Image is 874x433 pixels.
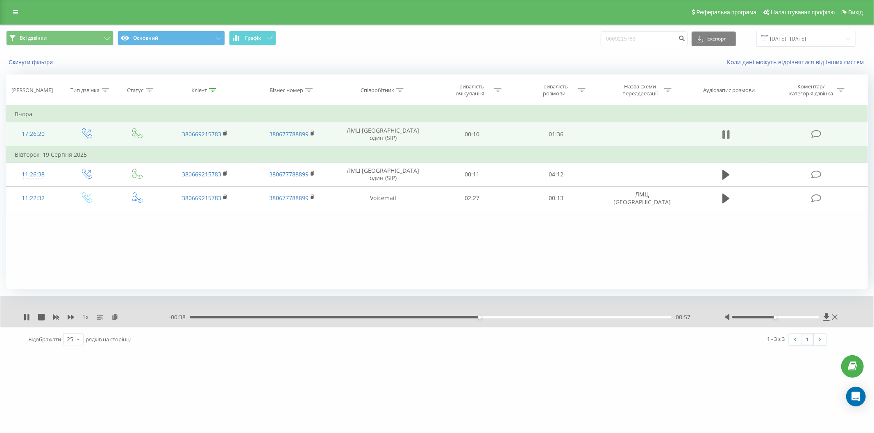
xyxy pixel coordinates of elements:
[269,130,309,138] a: 380677788899
[532,83,576,97] div: Тривалість розмови
[618,83,662,97] div: Назва схеми переадресації
[448,83,492,97] div: Тривалість очікування
[20,35,47,41] span: Всі дзвінки
[361,87,394,94] div: Співробітник
[514,122,598,147] td: 01:36
[336,162,430,186] td: ЛМЦ [GEOGRAPHIC_DATA] один (SIP)
[28,336,61,343] span: Відображати
[601,32,688,46] input: Пошук за номером
[127,87,144,94] div: Статус
[692,32,736,46] button: Експорт
[169,313,190,321] span: - 00:38
[598,186,686,210] td: ЛМЦ [GEOGRAPHIC_DATA]
[849,9,863,16] span: Вихід
[15,167,52,183] div: 11:26:38
[514,186,598,210] td: 00:13
[846,387,866,406] div: Open Intercom Messenger
[801,334,814,345] a: 1
[676,313,690,321] span: 00:57
[11,87,53,94] div: [PERSON_NAME]
[771,9,835,16] span: Налаштування профілю
[6,31,114,45] button: Всі дзвінки
[430,122,514,147] td: 00:10
[67,335,73,343] div: 25
[269,194,309,202] a: 380677788899
[182,130,221,138] a: 380669215783
[191,87,207,94] div: Клієнт
[15,126,52,142] div: 17:26:20
[245,35,261,41] span: Графік
[7,106,868,122] td: Вчора
[86,336,131,343] span: рядків на сторінці
[478,316,481,319] div: Accessibility label
[229,31,276,45] button: Графік
[15,190,52,206] div: 11:22:32
[270,87,303,94] div: Бізнес номер
[430,162,514,186] td: 00:11
[182,170,221,178] a: 380669215783
[430,186,514,210] td: 02:27
[6,59,57,66] button: Скинути фільтри
[82,313,89,321] span: 1 x
[514,162,598,186] td: 04:12
[336,186,430,210] td: Voicemail
[182,194,221,202] a: 380669215783
[767,335,785,343] div: 1 - 3 з 3
[727,58,868,66] a: Коли дані можуть відрізнятися вiд інших систем
[336,122,430,147] td: ЛМЦ [GEOGRAPHIC_DATA] один (SIP)
[7,147,868,163] td: Вівторок, 19 Серпня 2025
[70,87,100,94] div: Тип дзвінка
[697,9,757,16] span: Реферальна програма
[774,316,777,319] div: Accessibility label
[787,83,835,97] div: Коментар/категорія дзвінка
[118,31,225,45] button: Основний
[269,170,309,178] a: 380677788899
[703,87,755,94] div: Аудіозапис розмови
